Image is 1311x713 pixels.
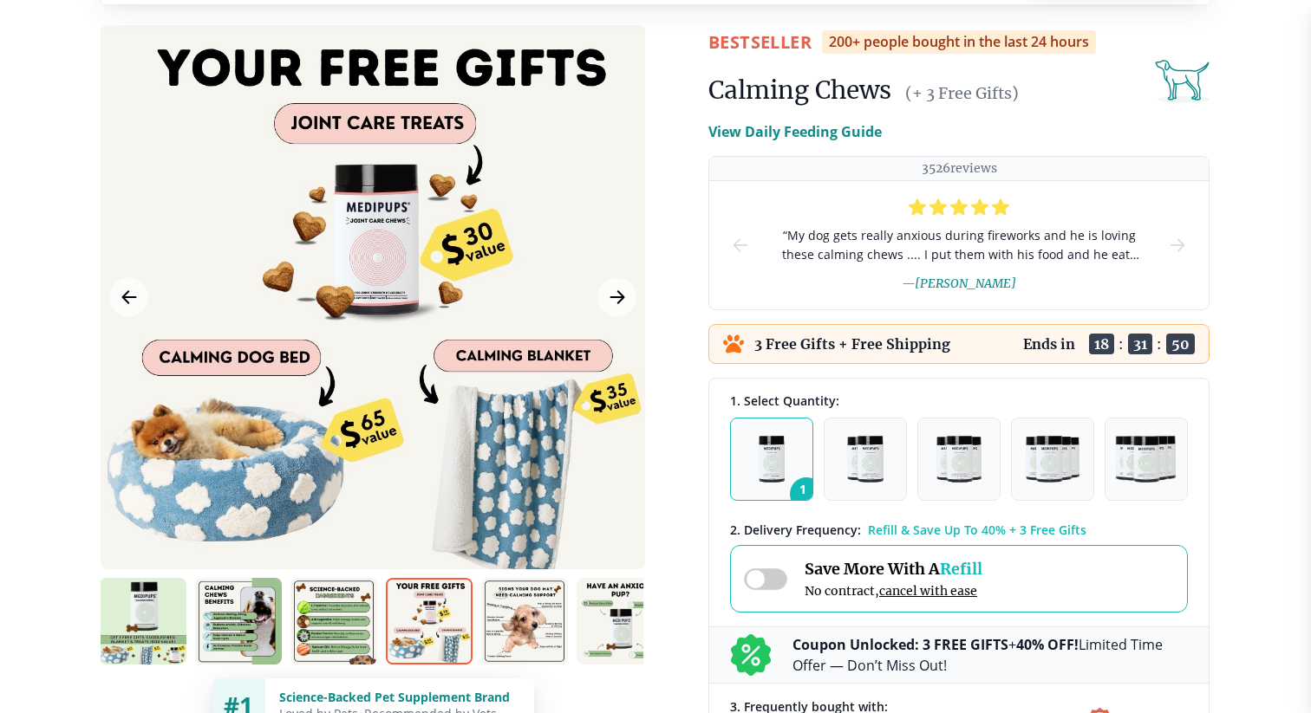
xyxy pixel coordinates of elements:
[759,436,786,483] img: Pack of 1 - Natural Dog Supplements
[577,578,663,664] img: Calming Chews | Natural Dog Supplements
[279,689,520,705] div: Science-Backed Pet Supplement Brand
[868,522,1086,538] span: Refill & Save Up To 40% + 3 Free Gifts
[754,335,950,353] p: 3 Free Gifts + Free Shipping
[905,83,1019,103] span: (+ 3 Free Gifts)
[792,635,1008,654] b: Coupon Unlocked: 3 FREE GIFTS
[597,278,636,317] button: Next Image
[805,583,982,599] span: No contract,
[792,634,1188,676] p: + Limited Time Offer — Don’t Miss Out!
[790,477,823,510] span: 1
[708,30,812,54] span: BestSeller
[1167,181,1188,309] button: next-slide
[879,583,977,599] span: cancel with ease
[109,278,148,317] button: Previous Image
[940,559,982,579] span: Refill
[1166,334,1195,354] span: 50
[902,275,1016,291] span: — [PERSON_NAME]
[1016,635,1079,654] b: 40% OFF!
[708,121,882,142] p: View Daily Feeding Guide
[1115,436,1177,483] img: Pack of 5 - Natural Dog Supplements
[822,30,1096,54] div: 200+ people bought in the last 24 hours
[1128,334,1152,354] span: 31
[847,436,884,483] img: Pack of 2 - Natural Dog Supplements
[730,392,1188,409] div: 1. Select Quantity:
[730,181,751,309] button: prev-slide
[936,436,982,483] img: Pack of 3 - Natural Dog Supplements
[1089,334,1114,354] span: 18
[779,226,1139,264] span: “ My dog gets really anxious during fireworks and he is loving these calming chews .... I put the...
[290,578,377,664] img: Calming Chews | Natural Dog Supplements
[730,418,813,501] button: 1
[805,559,982,579] span: Save More With A
[481,578,568,664] img: Calming Chews | Natural Dog Supplements
[708,75,891,106] h1: Calming Chews
[386,578,473,664] img: Calming Chews | Natural Dog Supplements
[1026,436,1079,483] img: Pack of 4 - Natural Dog Supplements
[922,160,997,177] p: 3526 reviews
[1119,335,1124,353] span: :
[195,578,282,664] img: Calming Chews | Natural Dog Supplements
[1023,335,1075,353] p: Ends in
[1157,335,1162,353] span: :
[730,522,861,538] span: 2 . Delivery Frequency:
[100,578,186,664] img: Calming Chews | Natural Dog Supplements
